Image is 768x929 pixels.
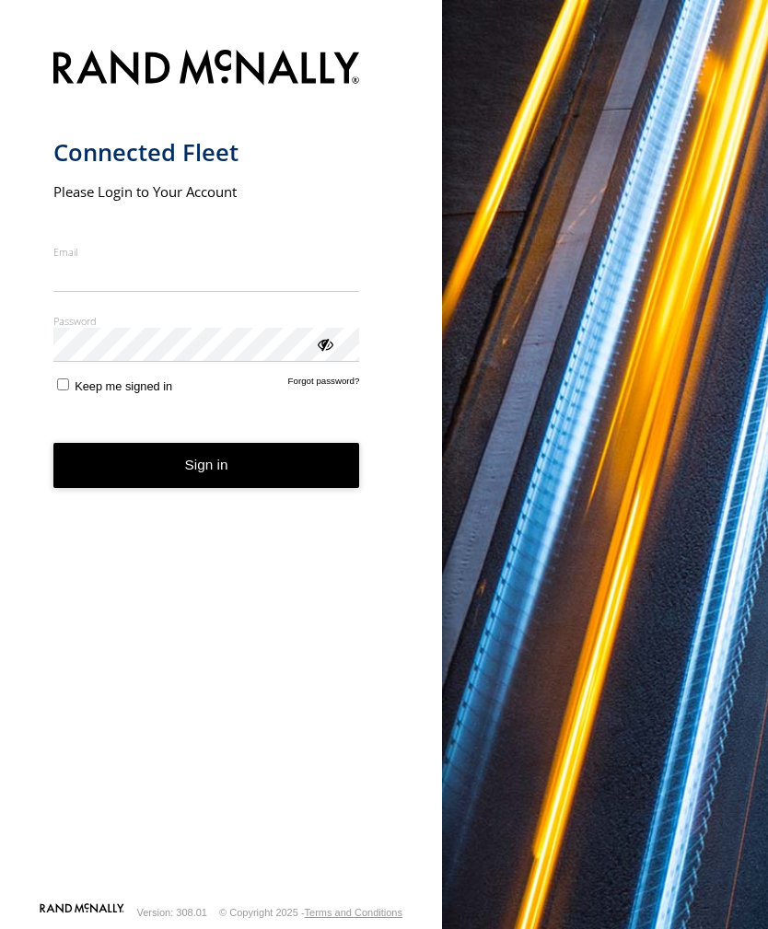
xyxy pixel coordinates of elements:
a: Forgot password? [288,376,360,393]
a: Visit our Website [40,903,124,922]
button: Sign in [53,443,360,488]
div: © Copyright 2025 - [219,907,402,918]
form: main [53,39,390,901]
label: Password [53,314,360,328]
span: Keep me signed in [75,379,172,393]
img: Rand McNally [53,46,360,93]
div: ViewPassword [315,334,333,353]
input: Keep me signed in [57,378,69,390]
div: Version: 308.01 [137,907,207,918]
a: Terms and Conditions [305,907,402,918]
label: Email [53,245,360,259]
h2: Please Login to Your Account [53,182,360,201]
h1: Connected Fleet [53,137,360,168]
